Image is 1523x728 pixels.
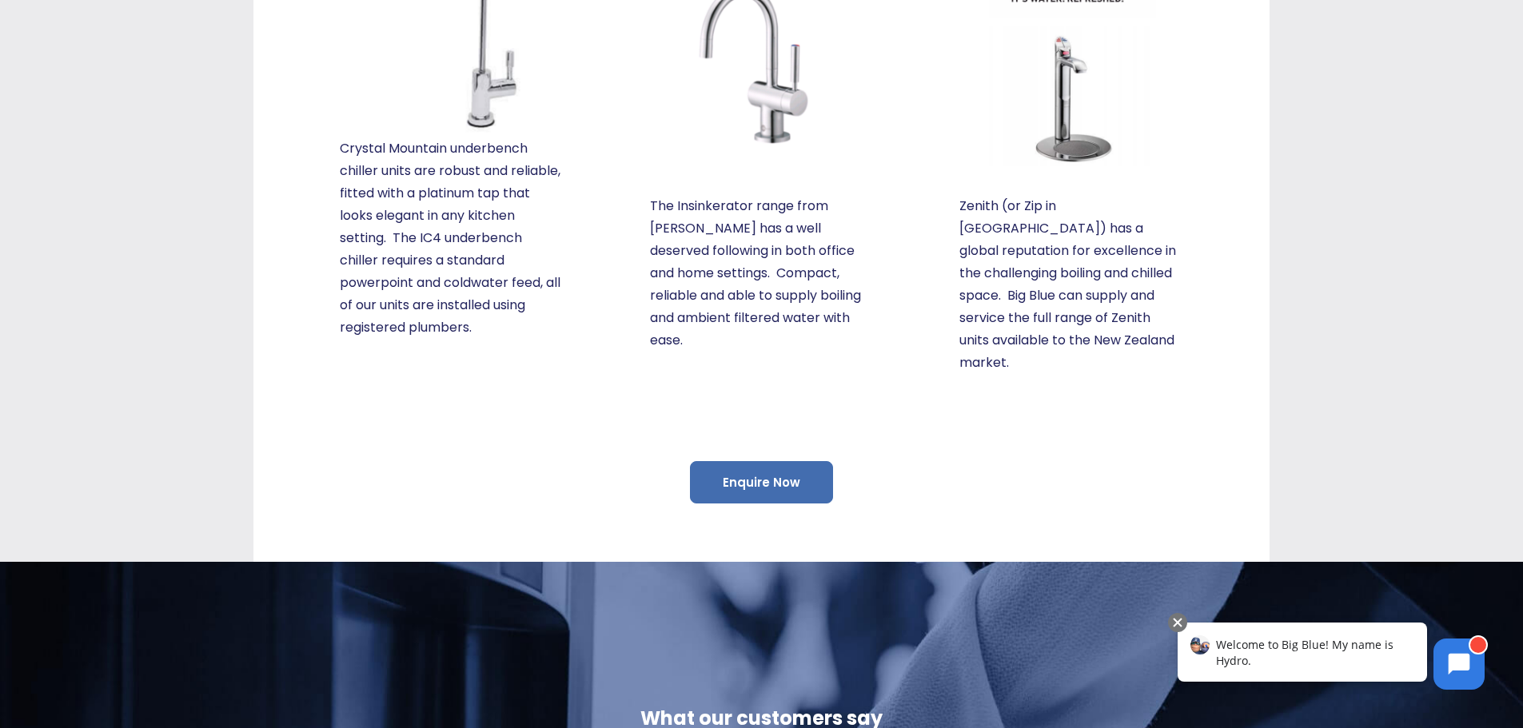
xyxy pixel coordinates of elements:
p: Zenith (or Zip in [GEOGRAPHIC_DATA]) has a global reputation for excellence in the challenging bo... [959,195,1183,374]
a: Enquire Now [690,461,833,503]
p: Crystal Mountain underbench chiller units are robust and reliable, fitted with a platinum tap tha... [340,137,564,339]
iframe: Chatbot [1417,623,1501,706]
p: The Insinkerator range from [PERSON_NAME] has a well deserved following in both office and home s... [650,195,874,352]
iframe: Chatbot [1161,610,1501,706]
